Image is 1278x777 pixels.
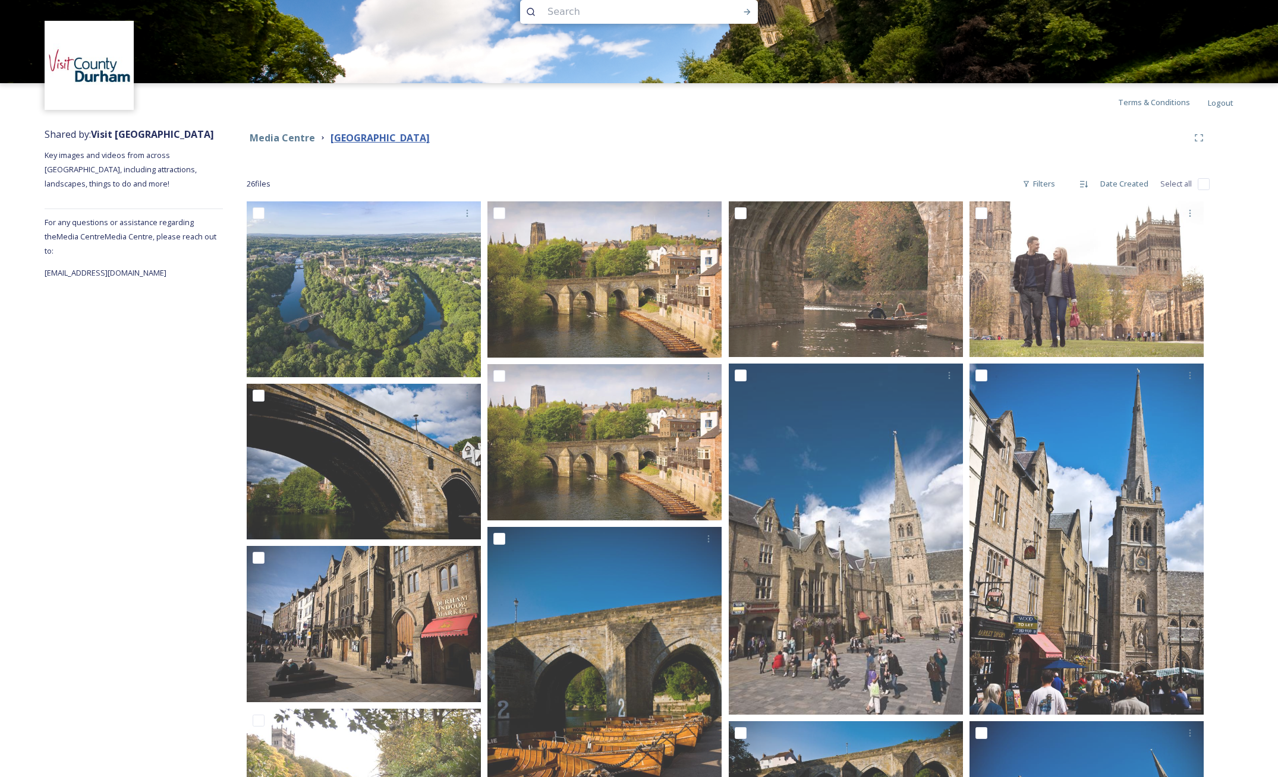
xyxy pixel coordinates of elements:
[91,128,214,141] strong: Visit [GEOGRAPHIC_DATA]
[247,384,481,540] img: Close up Elvet Bridge
[247,546,481,702] img: Durham Market
[46,23,133,109] img: 1680077135441.jpeg
[1118,95,1208,109] a: Terms & Conditions
[330,131,430,144] strong: [GEOGRAPHIC_DATA]
[969,201,1204,357] img: Palace Green
[1118,97,1190,108] span: Terms & Conditions
[45,217,216,256] span: For any questions or assistance regarding the Media Centre Media Centre, please reach out to:
[487,201,722,358] img: Durham Cathedral (104).jpg
[247,201,481,377] img: Durham_City_Drone_2024.jpg
[250,131,315,144] strong: Media Centre
[247,178,270,189] span: 26 file s
[45,128,214,141] span: Shared by:
[729,364,963,715] img: Durham City Market Place
[45,150,199,189] span: Key images and videos from across [GEOGRAPHIC_DATA], including attractions, landscapes, things to...
[729,201,963,357] img: Rowing Boat
[487,364,722,520] img: Elvet Bridge Durham City
[1160,178,1192,189] span: Select all
[1094,172,1154,195] div: Date Created
[1208,97,1233,108] span: Logout
[1016,172,1061,195] div: Filters
[45,267,166,278] span: [EMAIL_ADDRESS][DOMAIN_NAME]
[969,364,1204,715] img: Durham Market Place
